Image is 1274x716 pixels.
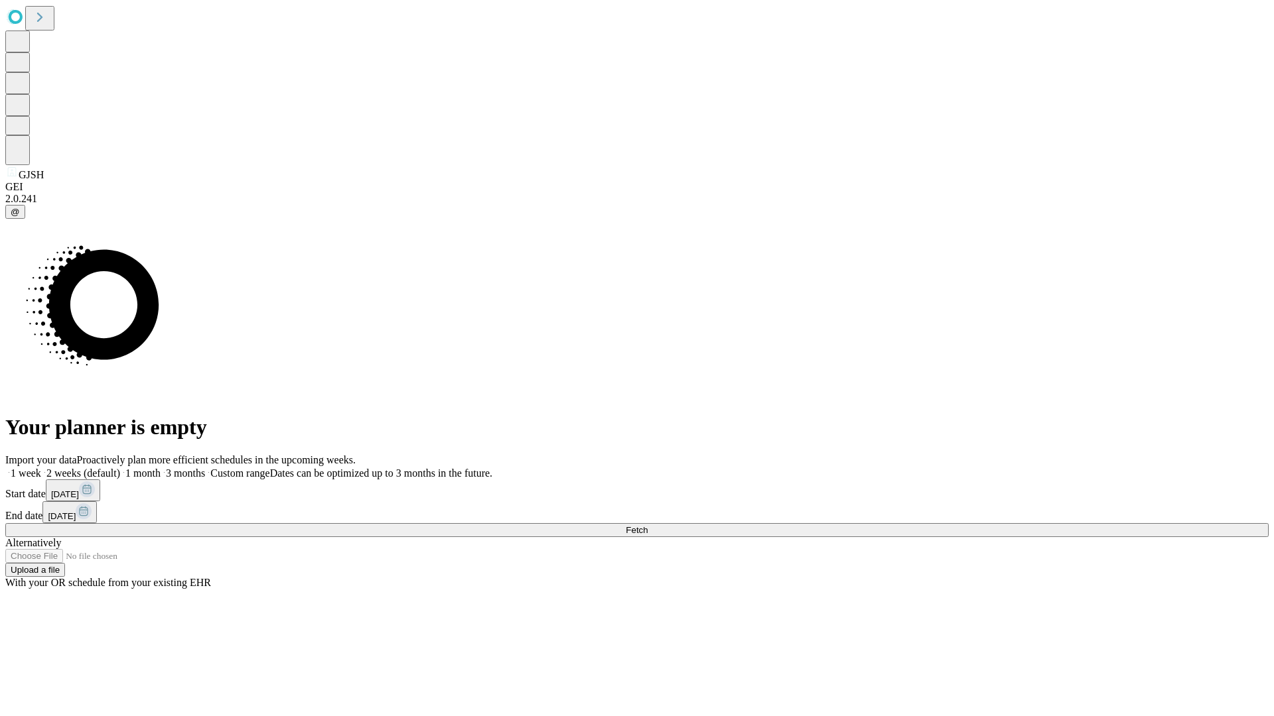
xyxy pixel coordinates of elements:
button: [DATE] [46,479,100,501]
span: 1 week [11,467,41,479]
span: @ [11,207,20,217]
span: Dates can be optimized up to 3 months in the future. [270,467,492,479]
span: With your OR schedule from your existing EHR [5,577,211,588]
h1: Your planner is empty [5,415,1269,440]
span: GJSH [19,169,44,180]
span: [DATE] [51,489,79,499]
div: 2.0.241 [5,193,1269,205]
span: 2 weeks (default) [46,467,120,479]
span: Proactively plan more efficient schedules in the upcoming weeks. [77,454,356,465]
span: [DATE] [48,511,76,521]
button: Upload a file [5,563,65,577]
div: Start date [5,479,1269,501]
span: Import your data [5,454,77,465]
span: Custom range [210,467,269,479]
button: @ [5,205,25,219]
div: GEI [5,181,1269,193]
span: Alternatively [5,537,61,548]
span: Fetch [626,525,648,535]
button: [DATE] [42,501,97,523]
button: Fetch [5,523,1269,537]
div: End date [5,501,1269,523]
span: 3 months [166,467,205,479]
span: 1 month [125,467,161,479]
